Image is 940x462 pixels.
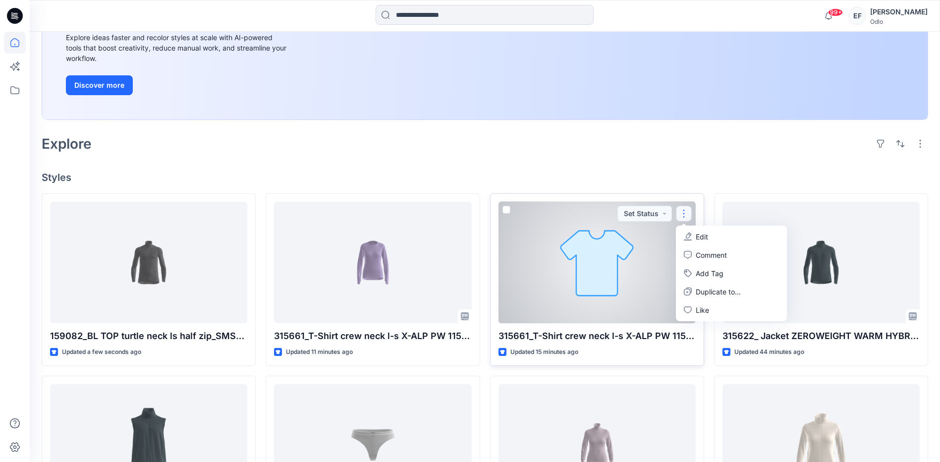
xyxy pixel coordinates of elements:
p: Updated 15 minutes ago [510,347,578,357]
button: Discover more [66,75,133,95]
a: 159082_BL TOP turtle neck ls half zip_SMS_3D [50,202,247,323]
div: Odlo [870,18,928,25]
div: EF [848,7,866,25]
p: Updated a few seconds ago [62,347,141,357]
p: 315661_T-Shirt crew neck l-s X-ALP PW 115_SMS_3D [498,329,696,343]
a: 315622_ Jacket ZEROWEIGHT WARM HYBRID_SMS_3D [722,202,920,323]
a: Discover more [66,75,289,95]
p: Updated 11 minutes ago [286,347,353,357]
p: 159082_BL TOP turtle neck ls half zip_SMS_3D [50,329,247,343]
h4: Styles [42,172,928,183]
div: Explore ideas faster and recolor styles at scale with AI-powered tools that boost creativity, red... [66,32,289,63]
div: [PERSON_NAME] [870,6,928,18]
a: 315661_T-Shirt crew neck l-s X-ALP PW 115_SMS_3D [274,202,471,323]
p: 315661_T-Shirt crew neck l-s X-ALP PW 115_SMS_3D [274,329,471,343]
p: Duplicate to... [696,287,741,297]
button: Add Tag [678,264,785,283]
p: 315622_ Jacket ZEROWEIGHT WARM HYBRID_SMS_3D [722,329,920,343]
p: Like [696,305,709,315]
p: Edit [696,231,708,242]
p: Comment [696,250,727,260]
span: 99+ [828,8,843,16]
h2: Explore [42,136,92,152]
a: 315661_T-Shirt crew neck l-s X-ALP PW 115_SMS_3D [498,202,696,323]
a: Edit [678,228,785,246]
p: Updated 44 minutes ago [734,347,804,357]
